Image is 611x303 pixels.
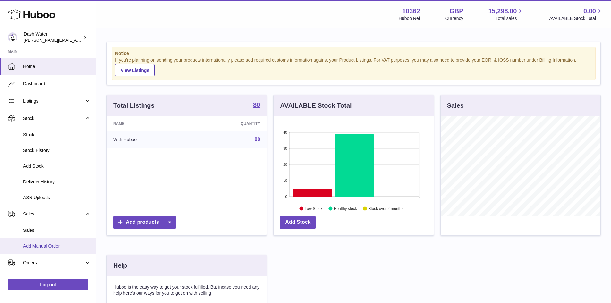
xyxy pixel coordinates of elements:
span: Sales [23,227,91,233]
a: Add products [113,216,176,229]
p: Huboo is the easy way to get your stock fulfilled. But incase you need any help here's our ways f... [113,284,260,296]
strong: GBP [449,7,463,15]
text: Stock over 2 months [369,206,403,211]
span: 15,298.00 [488,7,517,15]
h3: AVAILABLE Stock Total [280,101,352,110]
a: Log out [8,279,88,290]
text: 20 [284,163,287,166]
td: With Huboo [107,131,191,148]
a: 0.00 AVAILABLE Stock Total [549,7,603,21]
div: Huboo Ref [399,15,420,21]
span: Usage [23,277,91,283]
span: Dashboard [23,81,91,87]
span: ASN Uploads [23,195,91,201]
text: 0 [285,195,287,198]
strong: 10362 [402,7,420,15]
a: Add Stock [280,216,316,229]
span: Listings [23,98,84,104]
span: Home [23,63,91,70]
span: Stock [23,132,91,138]
h3: Sales [447,101,464,110]
span: Add Manual Order [23,243,91,249]
span: [PERSON_NAME][EMAIL_ADDRESS][DOMAIN_NAME] [24,38,129,43]
span: Orders [23,260,84,266]
div: Dash Water [24,31,81,43]
th: Quantity [191,116,267,131]
text: Low Stock [305,206,323,211]
a: 80 [255,137,260,142]
text: 40 [284,130,287,134]
a: 80 [253,102,260,109]
span: 0.00 [583,7,596,15]
span: Stock [23,115,84,122]
text: Healthy stock [334,206,357,211]
span: Total sales [496,15,524,21]
h3: Total Listings [113,101,155,110]
span: AVAILABLE Stock Total [549,15,603,21]
text: 10 [284,179,287,182]
text: 30 [284,147,287,150]
span: Add Stock [23,163,91,169]
div: If you're planning on sending your products internationally please add required customs informati... [115,57,592,76]
strong: Notice [115,50,592,56]
span: Sales [23,211,84,217]
a: View Listings [115,64,155,76]
h3: Help [113,261,127,270]
strong: 80 [253,102,260,108]
a: 15,298.00 Total sales [488,7,524,21]
span: Delivery History [23,179,91,185]
span: Stock History [23,147,91,154]
th: Name [107,116,191,131]
img: james@dash-water.com [8,32,17,42]
div: Currency [445,15,463,21]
